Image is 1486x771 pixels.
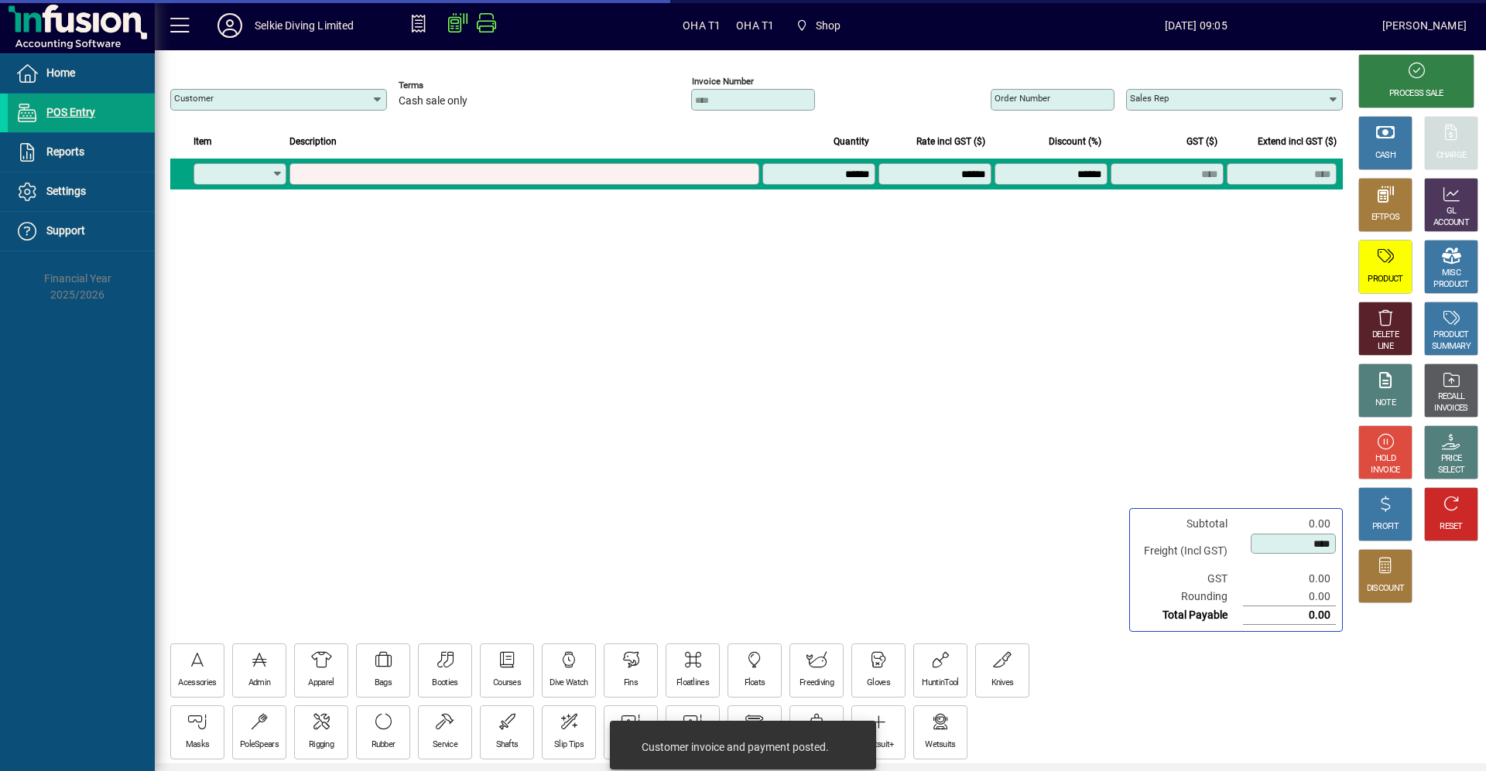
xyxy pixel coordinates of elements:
[8,133,155,172] a: Reports
[1436,150,1467,162] div: CHARGE
[174,93,214,104] mat-label: Customer
[1368,274,1402,285] div: PRODUCT
[46,67,75,79] span: Home
[493,677,521,689] div: Courses
[1378,341,1393,353] div: LINE
[1049,133,1101,150] span: Discount (%)
[1243,515,1336,533] td: 0.00
[745,677,765,689] div: Floats
[922,677,958,689] div: HuntinTool
[8,54,155,93] a: Home
[399,80,491,90] span: Terms
[550,677,587,689] div: Dive Watch
[496,739,519,751] div: Shafts
[1371,212,1400,223] div: EFTPOS
[1136,515,1243,533] td: Subtotal
[867,677,890,689] div: Gloves
[676,677,709,689] div: Floatlines
[1371,465,1399,476] div: INVOICE
[1243,570,1336,588] td: 0.00
[991,677,1014,689] div: Knives
[1136,588,1243,606] td: Rounding
[178,677,216,689] div: Acessories
[1438,391,1465,403] div: RECALL
[1367,583,1404,595] div: DISCOUNT
[399,95,467,107] span: Cash sale only
[925,739,955,751] div: Wetsuits
[1375,150,1395,162] div: CASH
[8,172,155,211] a: Settings
[433,739,457,751] div: Service
[205,12,255,39] button: Profile
[289,133,337,150] span: Description
[1442,268,1460,279] div: MISC
[1434,403,1467,414] div: INVOICES
[8,212,155,251] a: Support
[1438,465,1465,476] div: SELECT
[863,739,893,751] div: Wetsuit+
[46,106,95,118] span: POS Entry
[1372,329,1399,341] div: DELETE
[1440,521,1463,533] div: RESET
[46,224,85,237] span: Support
[193,133,212,150] span: Item
[554,739,584,751] div: Slip Tips
[1372,521,1399,533] div: PROFIT
[1258,133,1337,150] span: Extend incl GST ($)
[1382,13,1467,38] div: [PERSON_NAME]
[834,133,869,150] span: Quantity
[1389,88,1443,100] div: PROCESS SALE
[789,12,847,39] span: Shop
[1441,453,1462,465] div: PRICE
[1243,588,1336,606] td: 0.00
[1447,206,1457,217] div: GL
[1010,13,1382,38] span: [DATE] 09:05
[186,739,210,751] div: Masks
[375,677,392,689] div: Bags
[248,677,271,689] div: Admin
[1136,606,1243,625] td: Total Payable
[1136,570,1243,588] td: GST
[683,13,721,38] span: OHA T1
[1432,341,1471,353] div: SUMMARY
[240,739,279,751] div: PoleSpears
[692,76,754,87] mat-label: Invoice number
[624,677,638,689] div: Fins
[1433,217,1469,229] div: ACCOUNT
[1433,279,1468,291] div: PRODUCT
[308,677,334,689] div: Apparel
[799,677,834,689] div: Freediving
[642,739,829,755] div: Customer invoice and payment posted.
[371,739,395,751] div: Rubber
[1243,606,1336,625] td: 0.00
[1186,133,1217,150] span: GST ($)
[1130,93,1169,104] mat-label: Sales rep
[309,739,334,751] div: Rigging
[255,13,354,38] div: Selkie Diving Limited
[1375,397,1395,409] div: NOTE
[46,145,84,158] span: Reports
[1375,453,1395,465] div: HOLD
[916,133,985,150] span: Rate incl GST ($)
[736,13,774,38] span: OHA T1
[1433,329,1468,341] div: PRODUCT
[1136,533,1243,570] td: Freight (Incl GST)
[432,677,457,689] div: Booties
[46,185,86,197] span: Settings
[995,93,1050,104] mat-label: Order number
[816,13,841,38] span: Shop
